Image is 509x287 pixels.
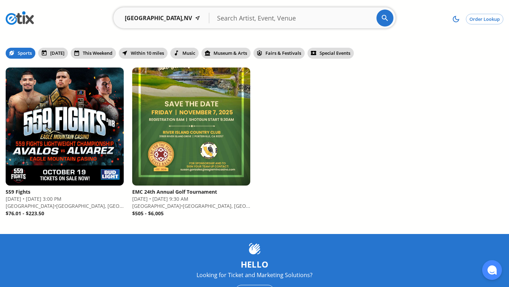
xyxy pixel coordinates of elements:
div: [DATE] • [DATE] 3:00 PM [6,195,124,203]
a: EMC 24th Annual Golf Tournament [132,188,217,195]
a: 559 Fights [6,188,30,195]
div: This venue uses All-In Pricing. The total price listed includes ticket fees and taxes. [6,68,124,217]
div: [DATE] • [DATE] 9:30 AM [132,195,250,203]
button: Set your location. Current location: Las Vegas [125,13,192,23]
div: Open chat dialog [482,260,502,280]
div: $505 - $6,005 [132,210,250,217]
div: $76.01 - $223.50 [6,210,124,217]
div: This venue uses All-In Pricing. The total price listed includes ticket fees and taxes. [132,68,250,217]
button: Filter by homepage.categoryGroup.fairsAndFestivals [253,48,305,59]
svg: Slight smile icon [487,265,497,275]
div: Event: EMC 24th Annual Golf Tournament at Eagle Mountain Casino [124,59,250,217]
button: Filter by homepage.categoryGroup.sports [6,48,35,59]
button: Search [376,10,393,27]
button: Filter by homepage.filter.thisWeekend [71,48,116,59]
button: Filter by homepage.categoryGroup.specialEvents [308,48,354,59]
span: Hello [241,258,268,270]
a: 559 Fights at Eagle Mountain Casino, Sunday • October 19, 2025 @ 3:00 PM [6,68,124,186]
span: • [GEOGRAPHIC_DATA], [GEOGRAPHIC_DATA] [181,203,283,209]
span: • [GEOGRAPHIC_DATA], [GEOGRAPHIC_DATA] [54,203,156,209]
button: Switch to dark mode [449,12,463,26]
button: Filter by homepage.filter.withinTenMiles [119,48,168,59]
button: Filter by homepage.categoryGroup.music [170,48,199,59]
button: Look up your order [466,14,503,25]
a: [GEOGRAPHIC_DATA] [6,203,54,209]
button: Filter by homepage.categoryGroup.museumAndArts [201,48,251,59]
button: Filter by dateRangePicker.today [38,48,68,59]
a: EMC 24th Annual Golf Tournament at Eagle Mountain Casino, Friday • November 7, 2025 @ 9:30 AM [132,68,250,186]
a: [GEOGRAPHIC_DATA] [132,203,181,209]
img: 559 Fights [6,68,124,186]
a: Return to homepage [6,11,34,27]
